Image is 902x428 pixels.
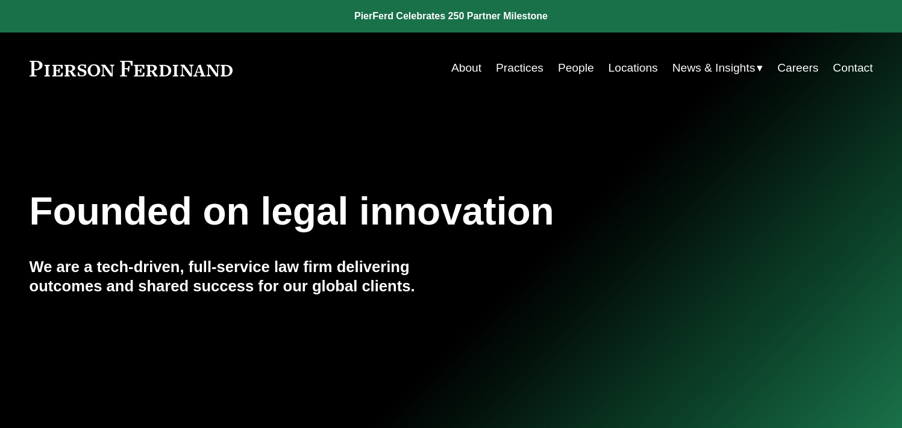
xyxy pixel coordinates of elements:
[496,57,543,79] a: Practices
[609,57,658,79] a: Locations
[558,57,594,79] a: People
[833,57,872,79] a: Contact
[672,58,756,79] span: News & Insights
[672,57,763,79] a: folder dropdown
[30,257,451,296] h4: We are a tech-driven, full-service law firm delivering outcomes and shared success for our global...
[777,57,818,79] a: Careers
[451,57,481,79] a: About
[30,190,733,234] h1: Founded on legal innovation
